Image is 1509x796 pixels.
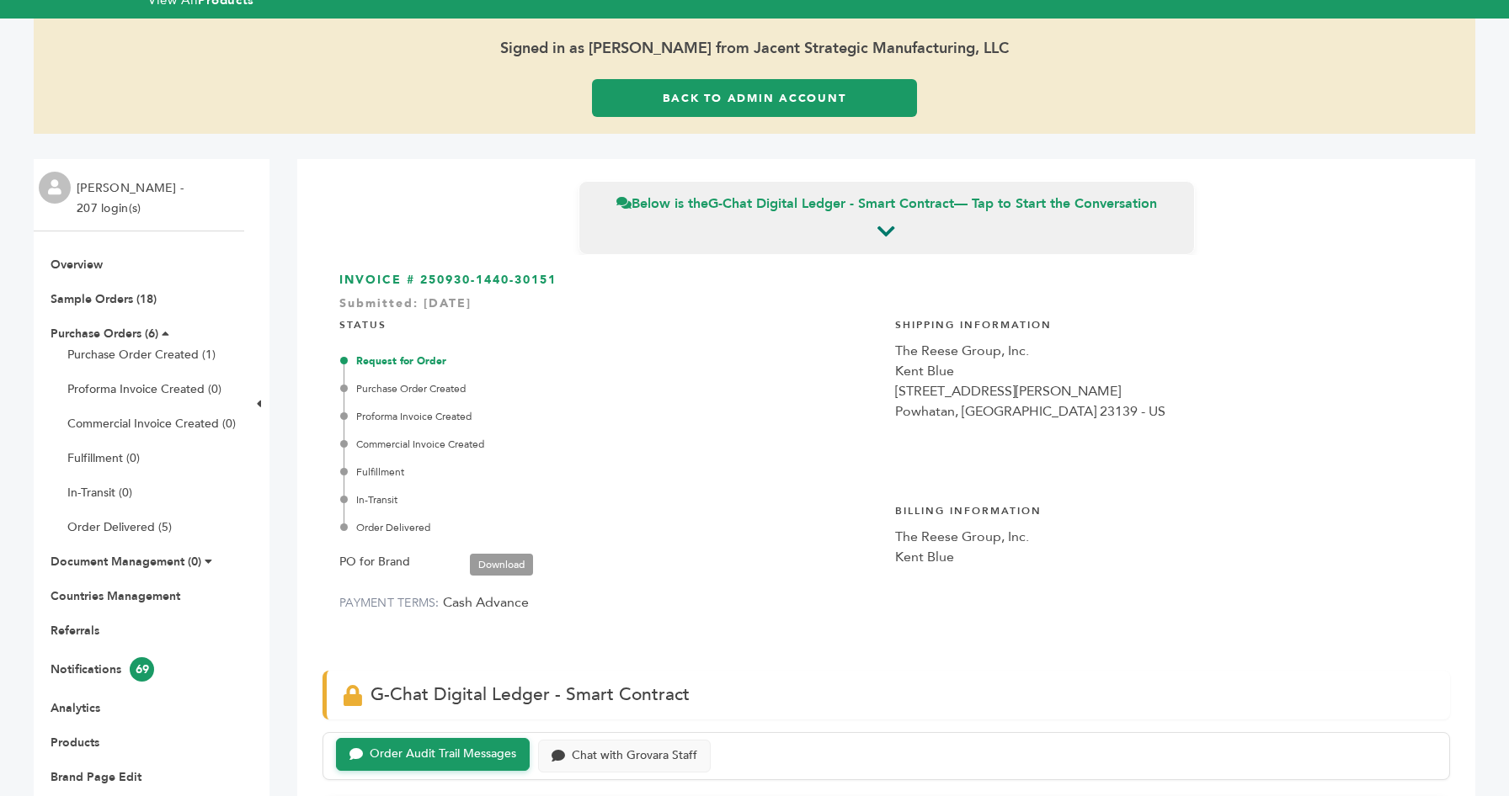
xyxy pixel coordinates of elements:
a: Brand Page Edit [51,769,141,785]
div: Order Audit Trail Messages [370,747,516,762]
span: G-Chat Digital Ledger - Smart Contract [371,682,690,707]
div: [STREET_ADDRESS][PERSON_NAME] [895,381,1434,401]
a: Notifications69 [51,661,154,677]
div: Powhatan, [GEOGRAPHIC_DATA] 23139 - US [895,401,1434,422]
div: Chat with Grovara Staff [572,749,697,763]
div: Commercial Invoice Created [344,437,878,452]
div: The Reese Group, Inc. [895,527,1434,547]
a: In-Transit (0) [67,485,132,501]
a: Proforma Invoice Created (0) [67,381,221,397]
div: Request for Order [344,353,878,369]
a: Download [470,554,533,576]
a: Back to Admin Account [592,79,917,117]
div: Proforma Invoice Created [344,409,878,424]
strong: G-Chat Digital Ledger - Smart Contract [708,194,954,213]
span: Cash Advance [443,593,529,612]
a: Referrals [51,623,99,639]
a: Fulfillment (0) [67,450,140,466]
a: Commercial Invoice Created (0) [67,416,236,432]
a: Analytics [51,700,100,716]
span: Signed in as [PERSON_NAME] from Jacent Strategic Manufacturing, LLC [34,19,1475,79]
div: Submitted: [DATE] [339,295,1433,321]
span: 69 [130,657,154,682]
a: Document Management (0) [51,554,201,570]
a: Countries Management [51,588,180,604]
a: Sample Orders (18) [51,291,157,307]
div: Order Delivered [344,520,878,535]
div: Kent Blue [895,547,1434,567]
label: PAYMENT TERMS: [339,595,440,611]
h3: INVOICE # 250930-1440-30151 [339,272,1433,289]
a: Products [51,735,99,751]
div: In-Transit [344,492,878,507]
a: Purchase Orders (6) [51,326,158,342]
li: [PERSON_NAME] - 207 login(s) [77,178,188,219]
div: Purchase Order Created [344,381,878,396]
a: Purchase Order Created (1) [67,347,216,363]
div: Fulfillment [344,464,878,480]
div: Kent Blue [895,361,1434,381]
img: profile.png [39,172,71,204]
label: PO for Brand [339,552,410,572]
a: Overview [51,257,103,273]
div: The Reese Group, Inc. [895,341,1434,361]
span: Below is the — Tap to Start the Conversation [616,194,1157,213]
a: Order Delivered (5) [67,519,172,535]
h4: Billing Information [895,491,1434,527]
h4: STATUS [339,305,878,341]
h4: Shipping Information [895,305,1434,341]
